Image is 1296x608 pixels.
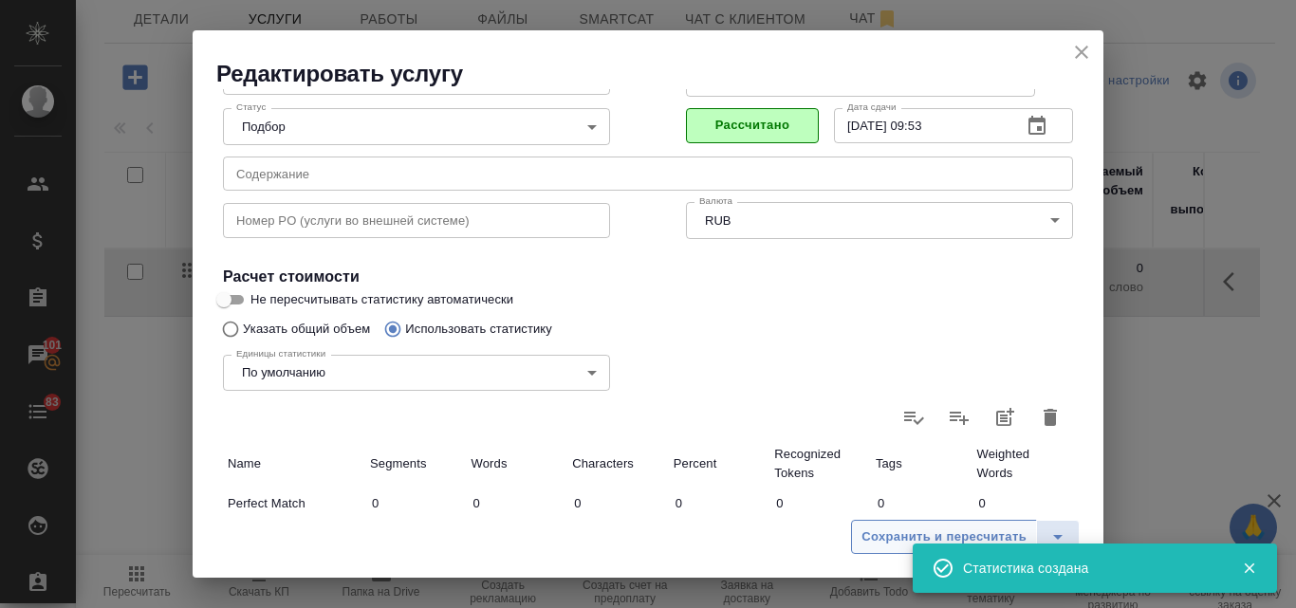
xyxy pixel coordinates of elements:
[236,364,331,380] button: По умолчанию
[891,395,936,440] label: Обновить статистику
[774,445,866,483] p: Recognized Tokens
[572,454,664,473] p: Characters
[365,489,467,517] input: ✎ Введи что-нибудь
[223,266,1073,288] h4: Расчет стоимости
[236,119,291,135] button: Подбор
[686,108,819,143] button: Рассчитано
[669,489,770,517] input: ✎ Введи что-нибудь
[223,355,610,391] div: По умолчанию
[674,454,766,473] p: Percent
[223,108,610,144] div: Подбор
[982,395,1028,440] button: Добавить статистику в работы
[228,494,361,513] p: Perfect Match
[699,212,736,229] button: RUB
[472,454,564,473] p: Words
[851,520,1037,554] button: Сохранить и пересчитать
[1067,38,1096,66] button: close
[250,290,513,309] span: Не пересчитывать статистику автоматически
[963,559,1213,578] div: Статистика создана
[1230,560,1268,577] button: Закрыть
[467,489,568,517] input: ✎ Введи что-нибудь
[696,115,808,137] span: Рассчитано
[936,395,982,440] label: Слить статистику
[871,489,972,517] input: ✎ Введи что-нибудь
[216,59,1103,89] h2: Редактировать услугу
[972,489,1073,517] input: ✎ Введи что-нибудь
[876,454,968,473] p: Tags
[861,526,1027,548] span: Сохранить и пересчитать
[976,445,1068,483] p: Weighted Words
[769,489,871,517] input: ✎ Введи что-нибудь
[228,454,361,473] p: Name
[686,202,1073,238] div: RUB
[851,520,1080,554] div: split button
[1028,395,1073,440] button: Удалить статистику
[370,454,462,473] p: Segments
[567,489,669,517] input: ✎ Введи что-нибудь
